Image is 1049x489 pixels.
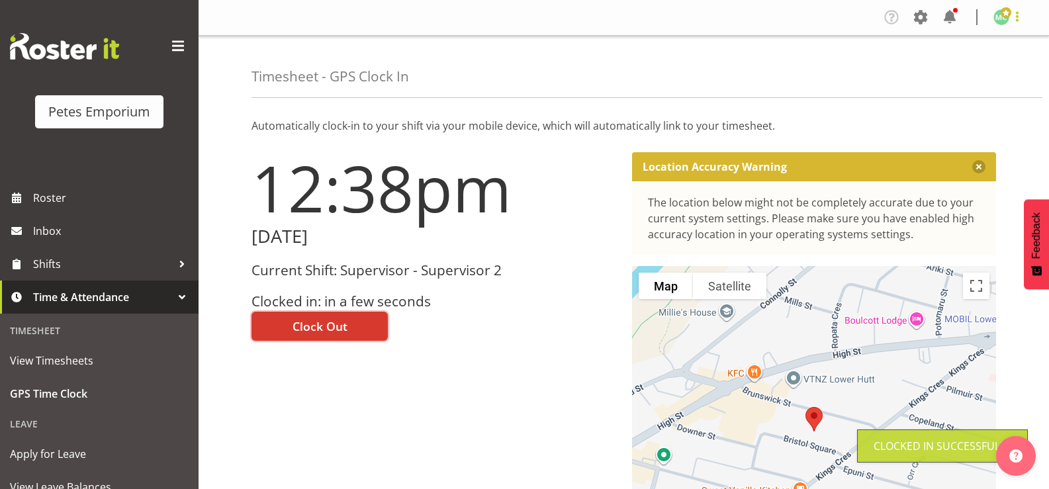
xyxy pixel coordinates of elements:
img: Rosterit website logo [10,33,119,60]
h1: 12:38pm [251,152,616,224]
button: Toggle fullscreen view [963,273,989,299]
span: View Timesheets [10,351,189,371]
h3: Current Shift: Supervisor - Supervisor 2 [251,263,616,278]
button: Close message [972,160,985,173]
a: GPS Time Clock [3,377,195,410]
span: Clock Out [293,318,347,335]
img: melissa-cowen2635.jpg [993,9,1009,25]
span: Feedback [1030,212,1042,259]
button: Show street map [639,273,693,299]
button: Clock Out [251,312,388,341]
a: View Timesheets [3,344,195,377]
img: help-xxl-2.png [1009,449,1023,463]
h4: Timesheet - GPS Clock In [251,69,409,84]
button: Feedback - Show survey [1024,199,1049,289]
div: The location below might not be completely accurate due to your current system settings. Please m... [648,195,981,242]
p: Location Accuracy Warning [643,160,787,173]
span: GPS Time Clock [10,384,189,404]
h3: Clocked in: in a few seconds [251,294,616,309]
div: Petes Emporium [48,102,150,122]
span: Roster [33,188,192,208]
span: Time & Attendance [33,287,172,307]
span: Shifts [33,254,172,274]
div: Leave [3,410,195,437]
span: Apply for Leave [10,444,189,464]
button: Show satellite imagery [693,273,766,299]
div: Timesheet [3,317,195,344]
p: Automatically clock-in to your shift via your mobile device, which will automatically link to you... [251,118,996,134]
div: Clocked in Successfully [874,438,1011,454]
span: Inbox [33,221,192,241]
a: Apply for Leave [3,437,195,470]
h2: [DATE] [251,226,616,247]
